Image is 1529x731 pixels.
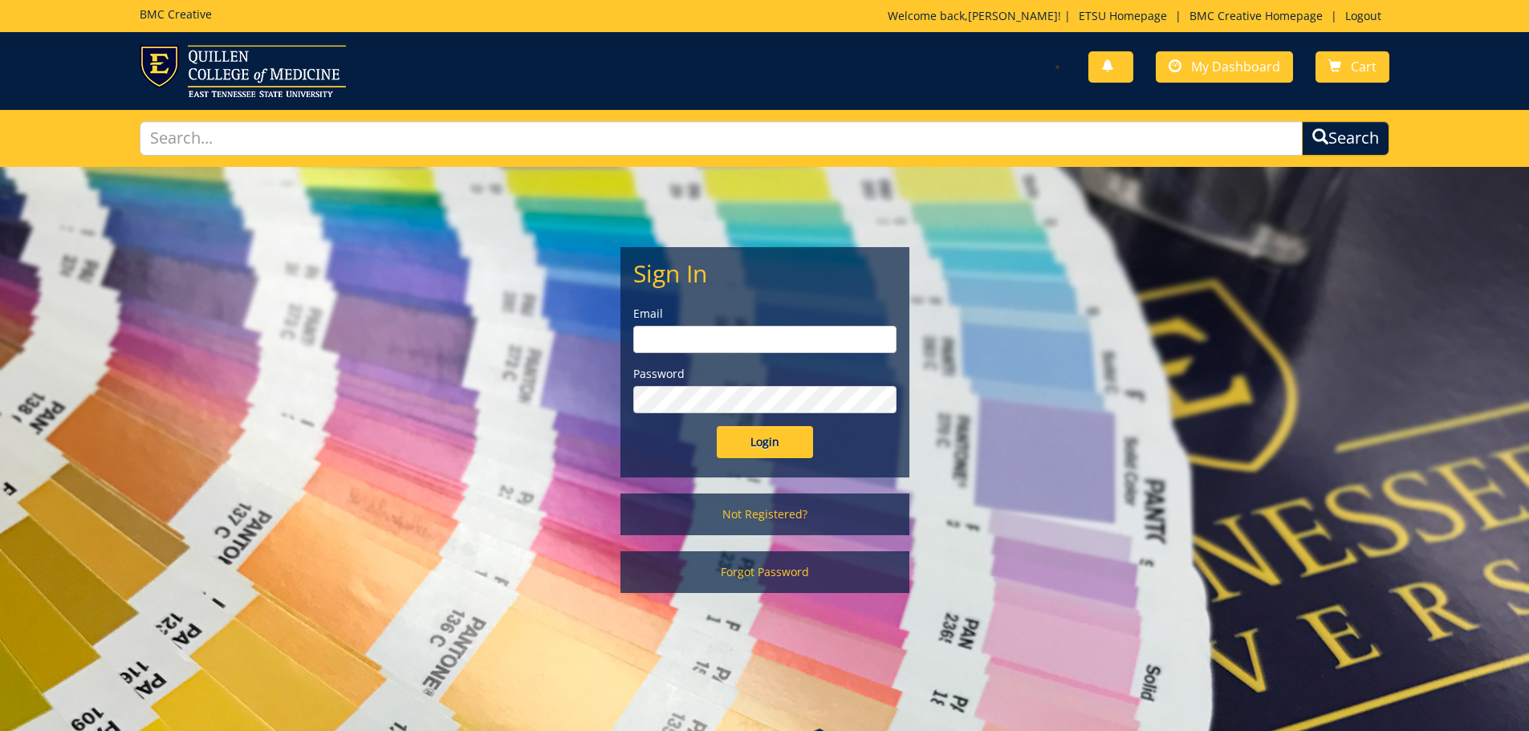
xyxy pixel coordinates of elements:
[1156,51,1293,83] a: My Dashboard
[1316,51,1389,83] a: Cart
[1191,58,1280,75] span: My Dashboard
[140,121,1303,156] input: Search...
[1351,58,1377,75] span: Cart
[717,426,813,458] input: Login
[1337,8,1389,23] a: Logout
[1302,121,1389,156] button: Search
[1071,8,1175,23] a: ETSU Homepage
[140,45,346,97] img: ETSU logo
[968,8,1058,23] a: [PERSON_NAME]
[633,260,897,286] h2: Sign In
[140,8,212,20] h5: BMC Creative
[633,306,897,322] label: Email
[620,551,909,593] a: Forgot Password
[620,493,909,535] a: Not Registered?
[1181,8,1331,23] a: BMC Creative Homepage
[633,366,897,382] label: Password
[888,8,1389,24] p: Welcome back, ! | | |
